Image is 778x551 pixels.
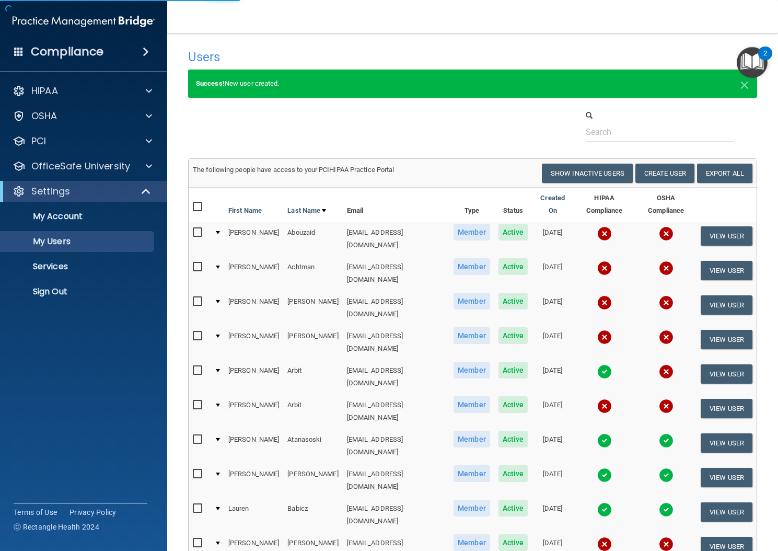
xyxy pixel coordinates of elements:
span: Active [498,362,528,378]
img: cross.ca9f0e7f.svg [659,364,674,379]
img: cross.ca9f0e7f.svg [597,261,612,275]
span: Member [454,431,490,447]
th: Type [449,188,494,222]
button: View User [701,226,752,246]
img: cross.ca9f0e7f.svg [597,295,612,310]
td: [PERSON_NAME] [224,325,283,360]
img: cross.ca9f0e7f.svg [659,330,674,345]
td: Babicz [283,498,342,532]
td: [PERSON_NAME] [224,360,283,394]
th: HIPAA Compliance [573,188,635,222]
p: OfficeSafe University [31,160,130,173]
span: Active [498,500,528,516]
a: OSHA [13,110,152,122]
img: cross.ca9f0e7f.svg [597,330,612,345]
button: View User [701,295,752,315]
td: [EMAIL_ADDRESS][DOMAIN_NAME] [343,394,450,429]
span: Member [454,534,490,551]
span: Active [498,431,528,447]
td: [EMAIL_ADDRESS][DOMAIN_NAME] [343,222,450,256]
td: [DATE] [532,429,573,463]
td: [DATE] [532,394,573,429]
p: Services [7,261,149,272]
span: Member [454,293,490,309]
td: [DATE] [532,325,573,360]
td: [EMAIL_ADDRESS][DOMAIN_NAME] [343,498,450,532]
img: cross.ca9f0e7f.svg [659,226,674,241]
span: Active [498,293,528,309]
span: × [740,73,749,94]
button: View User [701,330,752,349]
td: Atanasoski [283,429,342,463]
p: My Account [7,211,149,222]
a: OfficeSafe University [13,160,152,173]
img: tick.e7d51cea.svg [659,433,674,448]
a: Created On [536,192,569,217]
th: OSHA Compliance [635,188,696,222]
strong: Success! [196,79,225,87]
h4: Compliance [31,44,103,59]
img: cross.ca9f0e7f.svg [659,295,674,310]
input: Search [586,122,734,142]
a: Export All [697,164,752,183]
img: cross.ca9f0e7f.svg [597,399,612,414]
a: Terms of Use [14,507,57,518]
td: [DATE] [532,360,573,394]
span: Ⓒ Rectangle Health 2024 [14,522,99,532]
button: View User [701,468,752,487]
td: [DATE] [532,498,573,532]
button: Create User [635,164,694,183]
td: Achtman [283,256,342,291]
p: My Users [7,236,149,247]
span: Member [454,224,490,240]
p: PCI [31,135,46,147]
p: Settings [31,185,70,198]
img: tick.e7d51cea.svg [597,364,612,379]
td: [PERSON_NAME] [224,463,283,498]
td: [PERSON_NAME] [224,256,283,291]
span: Active [498,258,528,275]
td: [PERSON_NAME] [224,394,283,429]
button: Show Inactive Users [542,164,633,183]
span: Active [498,224,528,240]
td: [PERSON_NAME] [224,429,283,463]
img: tick.e7d51cea.svg [597,468,612,483]
p: OSHA [31,110,57,122]
div: 2 [763,53,767,67]
span: Member [454,258,490,275]
span: The following people have access to your PCIHIPAA Practice Portal [193,166,394,174]
td: [DATE] [532,222,573,256]
td: [PERSON_NAME] [283,463,342,498]
td: [PERSON_NAME] [283,291,342,325]
td: Arbit [283,360,342,394]
td: Abouzaid [283,222,342,256]
span: Active [498,327,528,344]
td: [DATE] [532,291,573,325]
td: [EMAIL_ADDRESS][DOMAIN_NAME] [343,360,450,394]
img: tick.e7d51cea.svg [659,468,674,483]
h4: Users [188,50,514,64]
span: Active [498,534,528,551]
button: View User [701,364,752,384]
img: cross.ca9f0e7f.svg [659,399,674,414]
th: Email [343,188,450,222]
img: PMB logo [13,11,155,32]
a: Settings [13,185,152,198]
button: View User [701,433,752,453]
td: [PERSON_NAME] [224,222,283,256]
span: Member [454,500,490,516]
img: cross.ca9f0e7f.svg [597,226,612,241]
button: Open Resource Center, 2 new notifications [737,47,768,78]
a: Last Name [287,204,326,217]
td: [EMAIL_ADDRESS][DOMAIN_NAME] [343,429,450,463]
span: Member [454,327,490,344]
td: [DATE] [532,463,573,498]
button: View User [701,399,752,418]
a: First Name [228,204,262,217]
td: [EMAIL_ADDRESS][DOMAIN_NAME] [343,256,450,291]
td: [EMAIL_ADDRESS][DOMAIN_NAME] [343,463,450,498]
span: Active [498,465,528,482]
th: Status [494,188,532,222]
a: PCI [13,135,152,147]
td: Lauren [224,498,283,532]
